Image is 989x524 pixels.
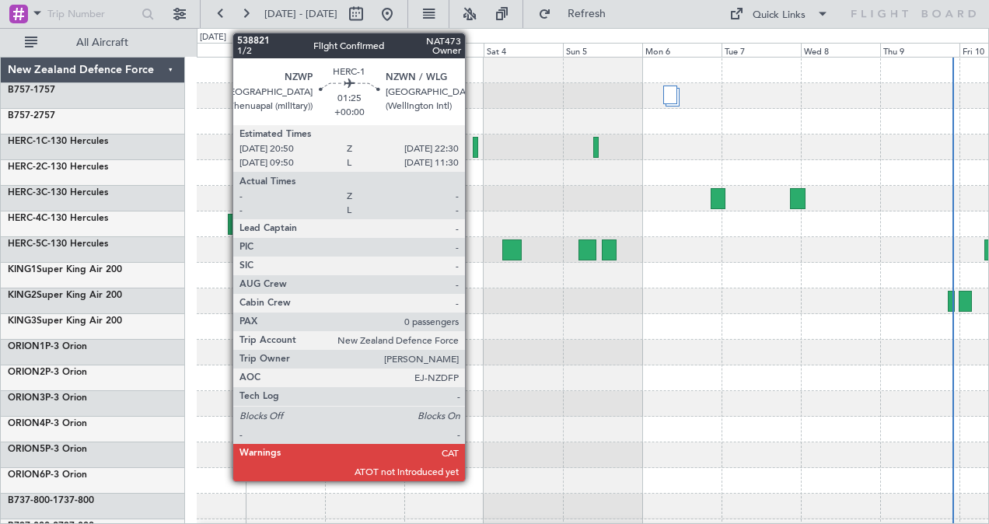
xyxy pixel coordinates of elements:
div: Thu 2 [325,43,404,57]
div: Quick Links [753,8,806,23]
span: KING2 [8,291,37,300]
span: [DATE] - [DATE] [264,7,337,21]
span: HERC-5 [8,239,41,249]
button: All Aircraft [17,30,169,55]
div: [DATE] [248,31,274,44]
span: HERC-3 [8,188,41,197]
span: HERC-4 [8,214,41,223]
a: HERC-4C-130 Hercules [8,214,108,223]
span: ORION1 [8,342,45,351]
a: HERC-2C-130 Hercules [8,162,108,172]
span: HERC-2 [8,162,41,172]
a: HERC-3C-130 Hercules [8,188,108,197]
button: Quick Links [722,2,837,26]
span: KING1 [8,265,37,274]
div: Fri 3 [404,43,484,57]
span: Refresh [554,9,620,19]
a: ORION4P-3 Orion [8,419,87,428]
div: Mon 6 [642,43,722,57]
a: B757-1757 [8,86,55,95]
div: Wed 8 [801,43,880,57]
a: KING3Super King Air 200 [8,316,122,326]
span: ORION2 [8,368,45,377]
a: ORION2P-3 Orion [8,368,87,377]
a: ORION3P-3 Orion [8,393,87,403]
span: ORION6 [8,470,45,480]
span: HERC-1 [8,137,41,146]
span: All Aircraft [40,37,164,48]
a: B737-800-1737-800 [8,496,94,505]
a: B757-2757 [8,111,55,121]
div: Wed 1 [246,43,325,57]
a: KING1Super King Air 200 [8,265,122,274]
a: KING2Super King Air 200 [8,291,122,300]
div: Tue 7 [722,43,801,57]
div: [DATE] [200,31,226,44]
span: B737-800-1 [8,496,58,505]
span: B757-2 [8,111,39,121]
button: Refresh [531,2,624,26]
div: Tue 30 [166,43,246,57]
div: Thu 9 [880,43,959,57]
input: Trip Number [47,2,137,26]
a: HERC-1C-130 Hercules [8,137,108,146]
span: ORION3 [8,393,45,403]
a: ORION1P-3 Orion [8,342,87,351]
a: ORION6P-3 Orion [8,470,87,480]
a: HERC-5C-130 Hercules [8,239,108,249]
a: ORION5P-3 Orion [8,445,87,454]
span: B757-1 [8,86,39,95]
span: KING3 [8,316,37,326]
span: ORION4 [8,419,45,428]
div: Sat 4 [484,43,563,57]
span: ORION5 [8,445,45,454]
div: Sun 5 [563,43,642,57]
